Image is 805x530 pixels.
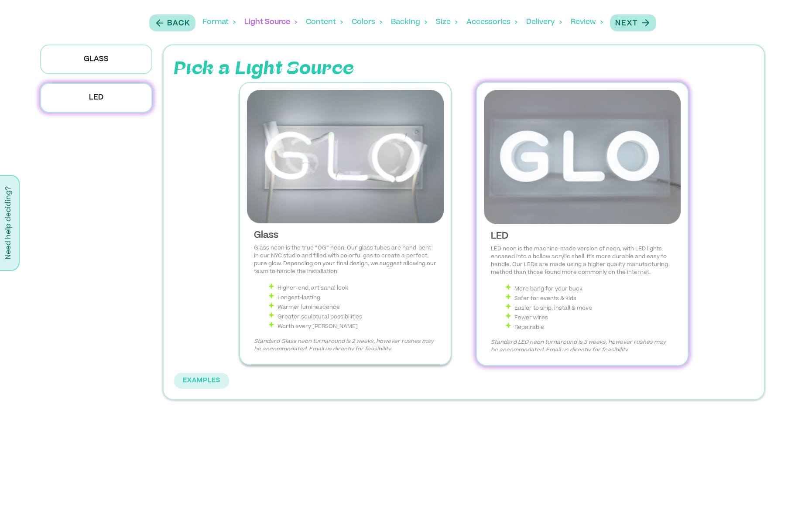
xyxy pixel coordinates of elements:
[505,284,674,293] li: More bang for your buck
[306,9,343,36] div: Content
[254,339,434,352] em: Standard Glass neon turnaround is 2 weeks, however rushes may be accommodated. Email us directly ...
[761,488,805,530] iframe: Chat Widget
[505,322,674,332] li: Repairable
[40,83,152,113] p: LED
[167,18,190,29] p: Back
[268,283,437,292] li: Higher-end, artisanal look
[391,9,427,36] div: Backing
[202,9,236,36] div: Format
[352,9,382,36] div: Colors
[491,231,674,242] div: LED
[254,230,437,241] div: Glass
[436,9,458,36] div: Size
[268,292,437,302] li: Longest-lasting
[244,9,297,36] div: Light Source
[268,311,437,321] li: Greater sculptural possibilities
[174,373,229,389] button: EXAMPLES
[526,9,562,36] div: Delivery
[610,14,656,31] button: Next
[491,340,666,353] em: Standard LED neon turnaround is 3 weeks, however rushes may be accommodated. Email us directly fo...
[491,245,674,277] p: LED neon is the machine-made version of neon, with LED lights encased into a hollow acrylic shell...
[466,9,517,36] div: Accessories
[505,293,674,303] li: Safer for events & kids
[174,56,459,82] p: Pick a Light Source
[484,90,681,224] img: LED
[505,312,674,322] li: Fewer wires
[505,303,674,312] li: Easier to ship, install & move
[571,9,603,36] div: Review
[247,90,444,223] img: Glass
[615,18,638,29] p: Next
[268,302,437,311] li: Warmer luminescence
[149,14,195,31] button: Back
[40,44,152,74] p: Glass
[268,321,437,331] li: Worth every [PERSON_NAME]
[254,244,437,276] p: Glass neon is the true “OG” neon. Our glass tubes are hand-bent in our NYC studio and filled with...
